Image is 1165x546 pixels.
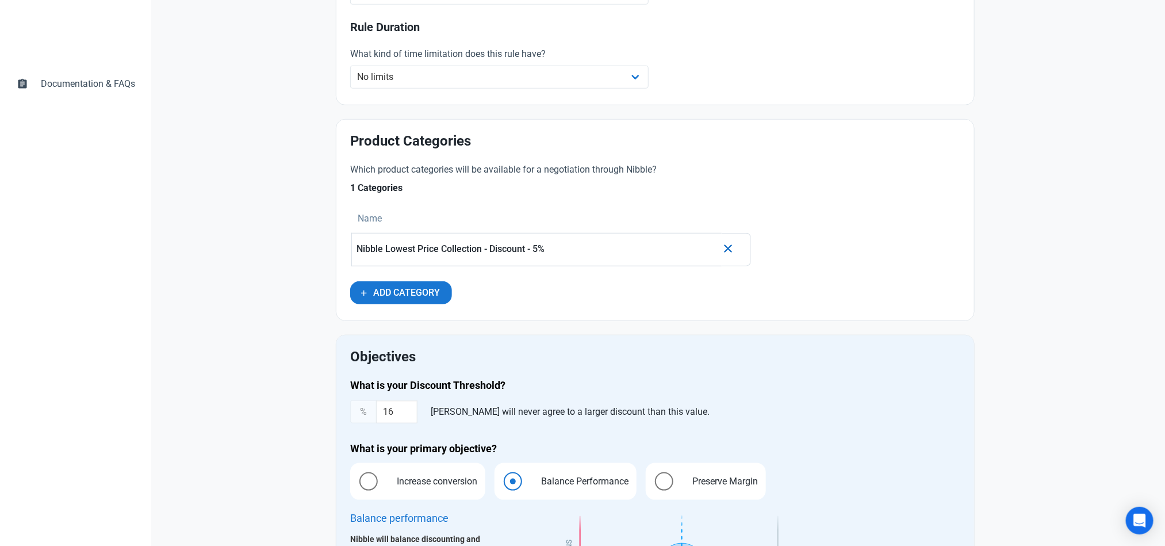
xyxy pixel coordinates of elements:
[350,21,960,34] h3: Rule Duration
[350,281,452,304] button: Add Category
[350,379,960,392] h4: What is your Discount Threshold?
[529,475,634,488] span: Balance Performance
[350,163,752,177] label: Which product categories will be available for a negotiation through Nibble?
[357,244,717,254] p: Nibble Lowest Price Collection - Discount - 5%
[41,77,135,91] span: Documentation & FAQs
[350,349,960,365] h2: Objectives
[680,475,764,488] span: Preserve Margin
[350,442,960,456] h4: What is your primary objective?
[373,286,440,300] span: Add Category
[358,212,382,226] span: Name
[385,475,483,488] span: Increase conversion
[426,400,714,423] div: [PERSON_NAME] will never agree to a larger discount than this value.
[17,77,28,89] span: assignment
[350,181,752,204] h5: 1 Categories
[1126,507,1153,534] div: Open Intercom Messenger
[350,133,960,149] h2: Product Categories
[350,47,649,61] label: What kind of time limitation does this rule have?
[350,509,449,528] div: Balance performance
[9,70,142,98] a: assignmentDocumentation & FAQs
